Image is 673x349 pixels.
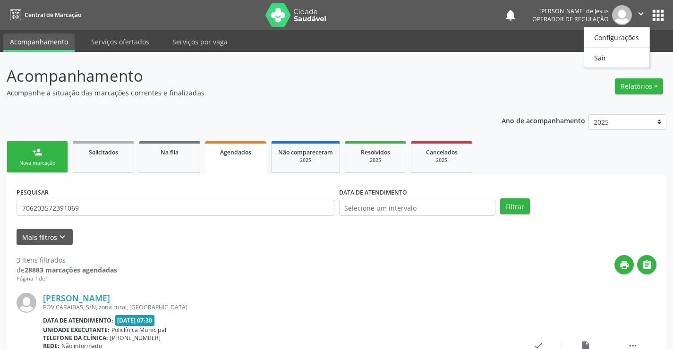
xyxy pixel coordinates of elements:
span: Resolvidos [361,148,390,156]
strong: 28883 marcações agendadas [25,265,117,274]
div: 2025 [352,157,399,164]
div: 2025 [418,157,465,164]
i: print [619,260,630,270]
img: img [17,293,36,313]
p: Ano de acompanhamento [502,114,585,126]
a: Configurações [584,31,649,44]
b: Data de atendimento: [43,316,113,324]
div: Página 1 de 1 [17,275,117,283]
span: Solicitados [89,148,118,156]
span: Não compareceram [278,148,333,156]
a: Sair [584,51,649,64]
button: notifications [504,9,517,22]
button: Mais filtroskeyboard_arrow_down [17,229,73,246]
a: Central de Marcação [7,7,81,23]
p: Acompanhe a situação das marcações correntes e finalizadas [7,88,469,98]
span: Operador de regulação [532,15,609,23]
div: 2025 [278,157,333,164]
a: Serviços por vaga [166,34,234,50]
b: Unidade executante: [43,326,110,334]
ul:  [584,27,650,68]
div: de [17,265,117,275]
b: Telefone da clínica: [43,334,108,342]
span: Na fila [161,148,179,156]
label: DATA DE ATENDIMENTO [339,185,407,200]
button: apps [650,7,666,24]
a: Serviços ofertados [85,34,156,50]
span: Cancelados [426,148,458,156]
button: print [614,255,634,274]
div: POV.CARAIBAS, S/N, zona rural, [GEOGRAPHIC_DATA] [43,303,515,311]
span: [DATE] 07:30 [115,315,155,326]
button: Relatórios [615,78,663,94]
button:  [637,255,656,274]
div: [PERSON_NAME] de Jesus [532,7,609,15]
input: Selecione um intervalo [339,200,495,216]
input: Nome, CNS [17,200,334,216]
span: [PHONE_NUMBER] [110,334,161,342]
i:  [636,9,646,19]
a: [PERSON_NAME] [43,293,110,303]
img: img [612,5,632,25]
span: Central de Marcação [25,11,81,19]
button:  [632,5,650,25]
span: Agendados [220,148,251,156]
i: keyboard_arrow_down [57,232,68,242]
button: Filtrar [500,198,530,214]
p: Acompanhamento [7,64,469,88]
div: Nova marcação [14,160,61,167]
span: Policlínica Municipal [111,326,166,334]
a: Acompanhamento [3,34,75,52]
div: person_add [32,147,43,157]
label: PESQUISAR [17,185,49,200]
div: 3 itens filtrados [17,255,117,265]
i:  [642,260,652,270]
